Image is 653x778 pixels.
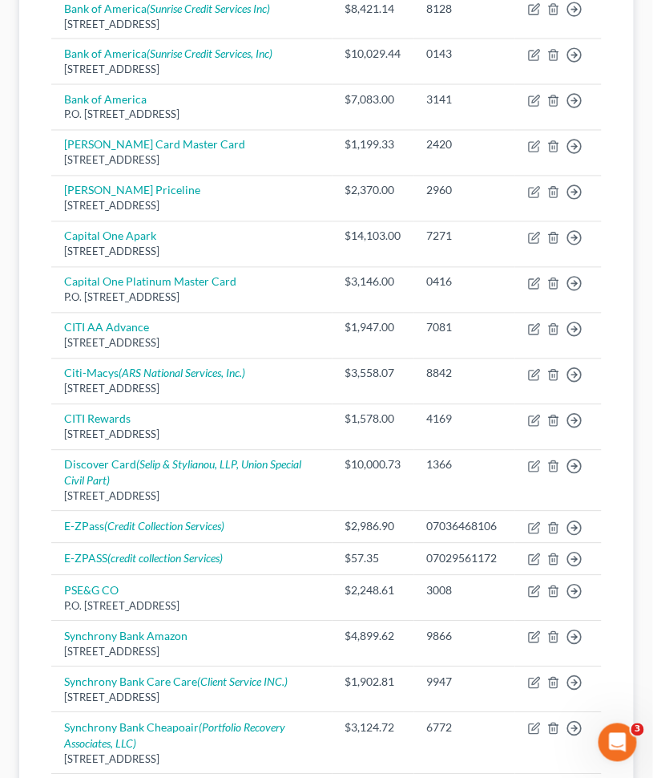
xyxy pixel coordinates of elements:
a: E-ZPASS(credit collection Services) [64,552,223,565]
div: 9947 [427,675,502,691]
div: [STREET_ADDRESS] [64,199,320,214]
div: [STREET_ADDRESS] [64,17,320,32]
a: Bank of America(Sunrise Credit Services Inc) [64,2,270,15]
i: (ARS National Services, Inc.) [119,367,245,380]
a: Bank of America [64,92,147,106]
i: (Sunrise Credit Services, Inc) [147,47,272,60]
div: 07029561172 [427,551,502,567]
div: 6772 [427,720,502,736]
iframe: Intercom live chat [599,723,637,762]
div: $1,199.33 [345,137,401,153]
div: $7,083.00 [345,91,401,107]
div: $1,902.81 [345,675,401,691]
div: [STREET_ADDRESS] [64,489,320,504]
div: [STREET_ADDRESS] [64,336,320,351]
div: $4,899.62 [345,629,401,645]
a: [PERSON_NAME] Card Master Card [64,138,245,152]
a: Capital One Apark [64,229,156,243]
i: (Selip & Stylianou, LLP, Union Special Civil Part) [64,458,301,488]
div: [STREET_ADDRESS] [64,645,320,660]
a: Citi-Macys(ARS National Services, Inc.) [64,367,245,380]
div: 8128 [427,1,502,17]
div: [STREET_ADDRESS] [64,427,320,443]
div: 9866 [427,629,502,645]
div: [STREET_ADDRESS] [64,691,320,706]
a: CITI AA Advance [64,321,149,334]
div: 1366 [427,457,502,473]
a: CITI Rewards [64,412,131,426]
div: [STREET_ADDRESS] [64,62,320,77]
div: $2,370.00 [345,183,401,199]
div: 7081 [427,320,502,336]
div: 0143 [427,46,502,62]
div: 7271 [427,229,502,245]
div: P.O. [STREET_ADDRESS] [64,290,320,306]
a: E-ZPass(Credit Collection Services) [64,520,224,533]
a: PSE&G CO [64,584,119,598]
div: 07036468106 [427,519,502,535]
div: [STREET_ADDRESS] [64,382,320,397]
a: [PERSON_NAME] Priceline [64,184,200,197]
div: P.O. [STREET_ADDRESS] [64,599,320,614]
div: $14,103.00 [345,229,401,245]
div: [STREET_ADDRESS] [64,153,320,168]
div: $10,000.73 [345,457,401,473]
span: 3 [631,723,644,736]
div: $3,558.07 [345,366,401,382]
div: $3,146.00 [345,274,401,290]
div: 2960 [427,183,502,199]
a: Synchrony Bank Care Care(Client Service INC.) [64,675,288,689]
div: 2420 [427,137,502,153]
i: (Client Service INC.) [197,675,288,689]
i: (credit collection Services) [107,552,223,565]
div: 8842 [427,366,502,382]
div: $2,248.61 [345,583,401,599]
div: 4169 [427,411,502,427]
div: [STREET_ADDRESS] [64,245,320,260]
div: $10,029.44 [345,46,401,62]
i: (Portfolio Recovery Associates, LLC) [64,721,285,751]
a: Synchrony Bank Cheapoair(Portfolio Recovery Associates, LLC) [64,721,285,751]
div: $1,947.00 [345,320,401,336]
div: $57.35 [345,551,401,567]
a: Bank of America(Sunrise Credit Services, Inc) [64,47,272,60]
div: $3,124.72 [345,720,401,736]
i: (Sunrise Credit Services Inc) [147,2,270,15]
div: 0416 [427,274,502,290]
div: $2,986.90 [345,519,401,535]
div: [STREET_ADDRESS] [64,752,320,768]
div: 3008 [427,583,502,599]
div: $1,578.00 [345,411,401,427]
div: 3141 [427,91,502,107]
div: $8,421.14 [345,1,401,17]
a: Synchrony Bank Amazon [64,630,187,643]
div: P.O. [STREET_ADDRESS] [64,107,320,123]
a: Capital One Platinum Master Card [64,275,236,289]
a: Discover Card(Selip & Stylianou, LLP, Union Special Civil Part) [64,458,301,488]
i: (Credit Collection Services) [104,520,224,533]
